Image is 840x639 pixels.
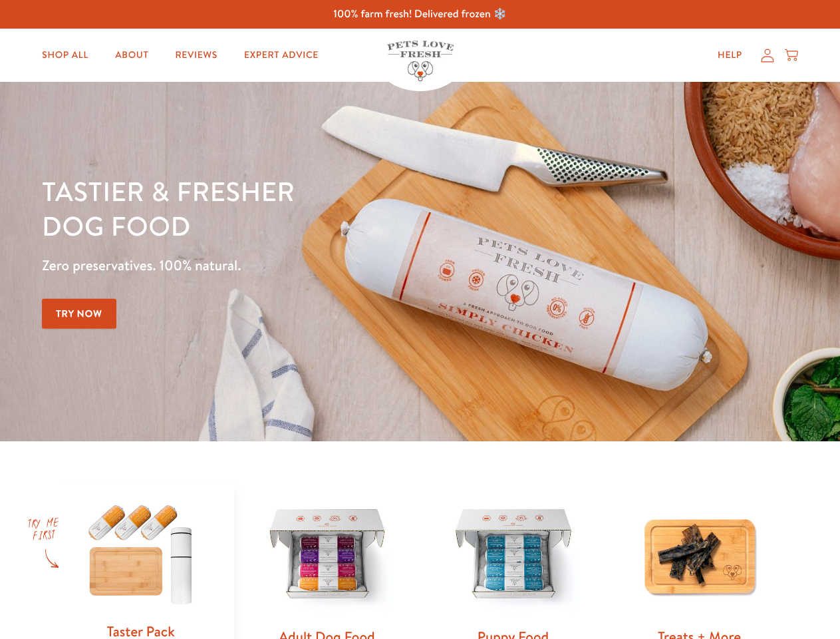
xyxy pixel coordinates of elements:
a: Reviews [164,42,227,69]
a: About [104,42,159,69]
a: Help [707,42,753,69]
h1: Tastier & fresher dog food [42,174,546,243]
img: Pets Love Fresh [387,41,454,81]
a: Expert Advice [233,42,329,69]
a: Try Now [42,299,116,329]
p: Zero preservatives. 100% natural. [42,254,546,278]
a: Shop All [31,42,99,69]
